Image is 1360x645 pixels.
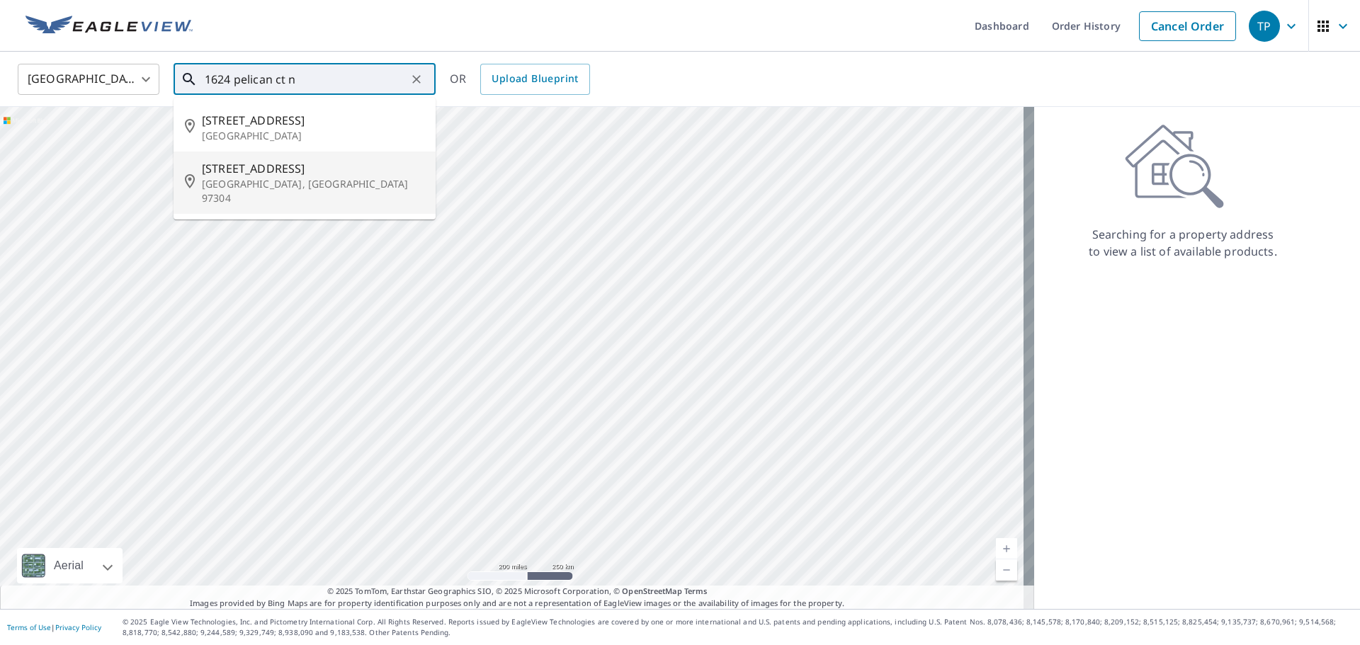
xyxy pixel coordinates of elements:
p: [GEOGRAPHIC_DATA], [GEOGRAPHIC_DATA] 97304 [202,177,424,205]
div: TP [1249,11,1280,42]
a: Terms of Use [7,622,51,632]
span: Upload Blueprint [492,70,578,88]
a: Cancel Order [1139,11,1236,41]
div: Aerial [17,548,123,583]
a: OpenStreetMap [622,586,681,596]
p: © 2025 Eagle View Technologies, Inc. and Pictometry International Corp. All Rights Reserved. Repo... [123,617,1353,638]
div: [GEOGRAPHIC_DATA] [18,59,159,99]
p: Searching for a property address to view a list of available products. [1088,226,1278,260]
p: [GEOGRAPHIC_DATA] [202,129,424,143]
div: Aerial [50,548,88,583]
img: EV Logo [25,16,193,37]
span: [STREET_ADDRESS] [202,112,424,129]
p: | [7,623,101,632]
span: [STREET_ADDRESS] [202,160,424,177]
span: © 2025 TomTom, Earthstar Geographics SIO, © 2025 Microsoft Corporation, © [327,586,708,598]
a: Terms [684,586,708,596]
button: Clear [407,69,426,89]
a: Current Level 5, Zoom In [996,538,1017,559]
a: Upload Blueprint [480,64,589,95]
div: OR [450,64,590,95]
a: Current Level 5, Zoom Out [996,559,1017,581]
a: Privacy Policy [55,622,101,632]
input: Search by address or latitude-longitude [205,59,407,99]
